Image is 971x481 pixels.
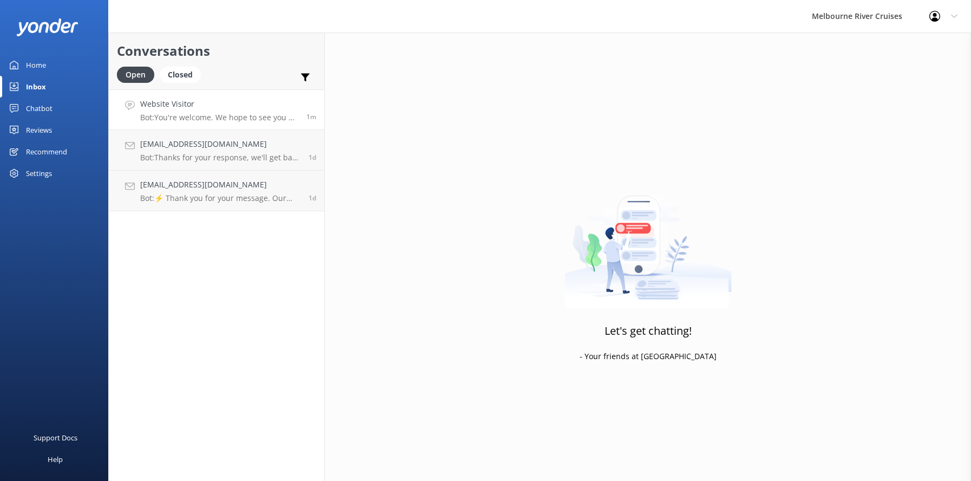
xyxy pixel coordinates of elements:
a: [EMAIL_ADDRESS][DOMAIN_NAME]Bot:Thanks for your response, we'll get back to you as soon as we can... [109,130,324,171]
div: Closed [160,67,201,83]
h4: [EMAIL_ADDRESS][DOMAIN_NAME] [140,138,300,150]
h2: Conversations [117,41,316,61]
img: yonder-white-logo.png [16,18,78,36]
p: Bot: ⚡ Thank you for your message. Our office hours are Mon - Fri 9.30am - 5pm. We'll get back to... [140,193,300,203]
a: Open [117,68,160,80]
a: Website VisitorBot:You're welcome. We hope to see you at Melbourne River Cruises soon!1m [109,89,324,130]
div: Settings [26,162,52,184]
div: Recommend [26,141,67,162]
div: Home [26,54,46,76]
a: [EMAIL_ADDRESS][DOMAIN_NAME]Bot:⚡ Thank you for your message. Our office hours are Mon - Fri 9.30... [109,171,324,211]
h4: Website Visitor [140,98,298,110]
p: Bot: You're welcome. We hope to see you at Melbourne River Cruises soon! [140,113,298,122]
p: Bot: Thanks for your response, we'll get back to you as soon as we can during opening hours. [140,153,300,162]
a: Closed [160,68,206,80]
span: Sep 01 2025 12:42pm (UTC +10:00) Australia/Sydney [309,193,316,203]
div: Inbox [26,76,46,97]
img: artwork of a man stealing a conversation from at giant smartphone [565,173,732,308]
div: Support Docs [34,427,77,448]
div: Reviews [26,119,52,141]
span: Sep 02 2025 01:32pm (UTC +10:00) Australia/Sydney [306,112,316,121]
div: Help [48,448,63,470]
h3: Let's get chatting! [605,322,692,340]
p: - Your friends at [GEOGRAPHIC_DATA] [580,350,717,362]
div: Chatbot [26,97,53,119]
span: Sep 01 2025 12:45pm (UTC +10:00) Australia/Sydney [309,153,316,162]
div: Open [117,67,154,83]
h4: [EMAIL_ADDRESS][DOMAIN_NAME] [140,179,300,191]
